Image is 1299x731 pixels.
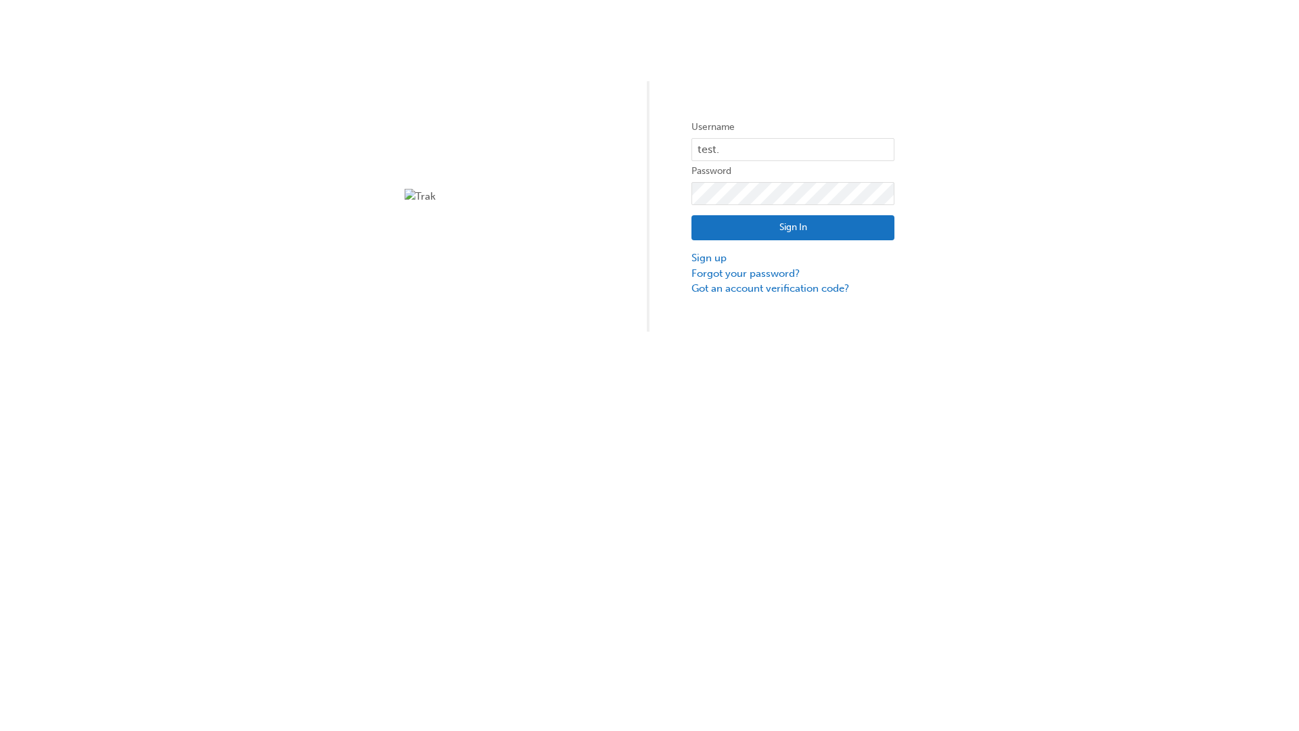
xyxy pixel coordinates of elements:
[691,215,894,241] button: Sign In
[691,266,894,282] a: Forgot your password?
[405,189,608,204] img: Trak
[691,250,894,266] a: Sign up
[691,119,894,135] label: Username
[691,163,894,179] label: Password
[691,138,894,161] input: Username
[691,281,894,296] a: Got an account verification code?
